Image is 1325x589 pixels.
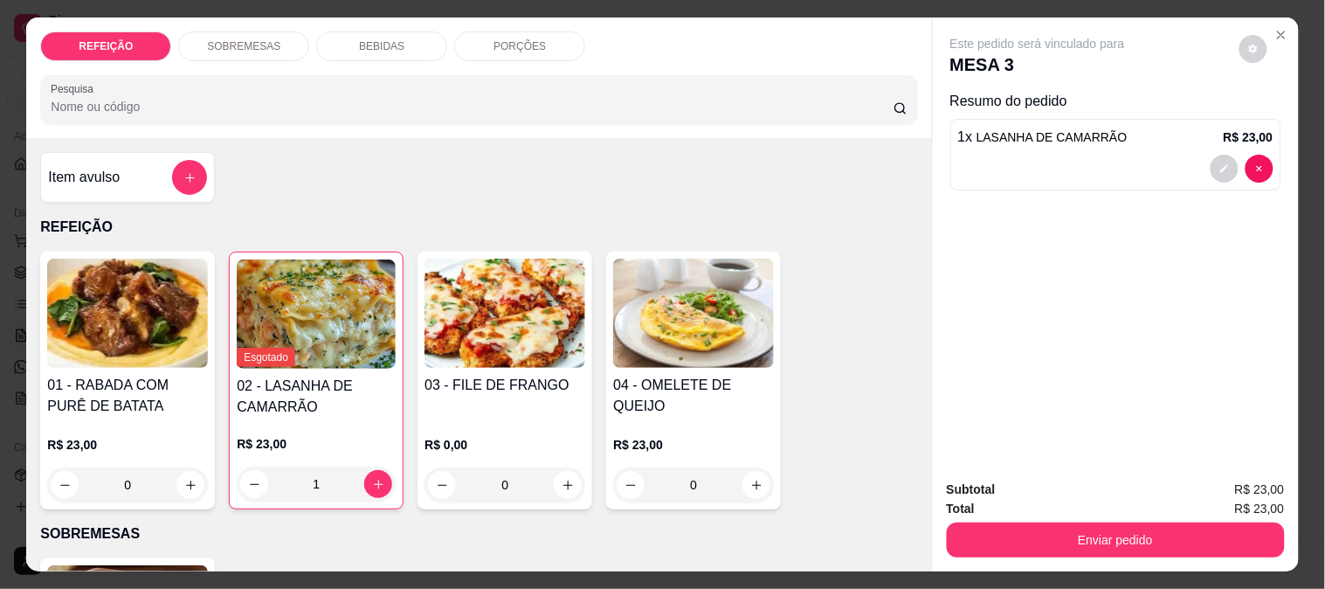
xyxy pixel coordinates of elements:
[237,260,396,369] img: product-image
[79,39,133,53] p: REFEIÇÃO
[958,127,1128,148] p: 1 x
[424,259,585,368] img: product-image
[47,375,208,417] h4: 01 - RABADA COM PURÊ DE BATATA
[1211,155,1239,183] button: decrease-product-quantity
[237,435,396,453] p: R$ 23,00
[1239,35,1267,63] button: decrease-product-quantity
[1267,21,1295,49] button: Close
[51,81,100,96] label: Pesquisa
[1246,155,1273,183] button: decrease-product-quantity
[47,259,208,368] img: product-image
[172,160,207,195] button: add-separate-item
[947,482,996,496] strong: Subtotal
[48,167,120,188] h4: Item avulso
[40,523,917,544] p: SOBREMESAS
[613,375,774,417] h4: 04 - OMELETE DE QUEIJO
[51,98,894,115] input: Pesquisa
[47,436,208,454] p: R$ 23,00
[359,39,404,53] p: BEBIDAS
[976,130,1128,144] span: LASANHA DE CAMARRÃO
[947,523,1285,558] button: Enviar pedido
[424,436,585,454] p: R$ 0,00
[1224,128,1273,146] p: R$ 23,00
[950,35,1125,52] p: Este pedido será vinculado para
[493,39,546,53] p: PORÇÕES
[950,91,1281,112] p: Resumo do pedido
[40,217,917,238] p: REFEIÇÃO
[1235,499,1285,518] span: R$ 23,00
[207,39,280,53] p: SOBREMESAS
[613,259,774,368] img: product-image
[424,375,585,396] h4: 03 - FILE DE FRANGO
[613,436,774,454] p: R$ 23,00
[237,348,295,367] span: Esgotado
[947,502,975,516] strong: Total
[950,52,1125,77] p: MESA 3
[1235,480,1285,499] span: R$ 23,00
[237,376,396,418] h4: 02 - LASANHA DE CAMARRÃO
